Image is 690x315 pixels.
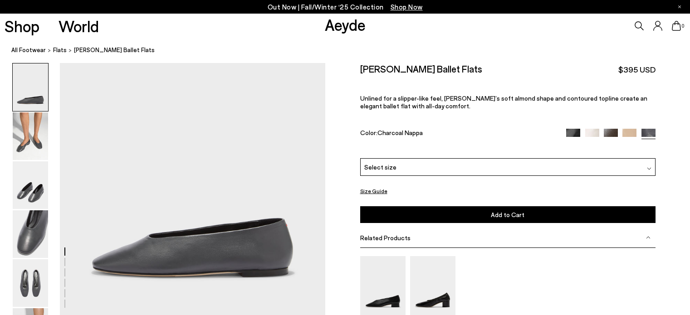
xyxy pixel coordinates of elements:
span: flats [53,46,67,53]
h2: [PERSON_NAME] Ballet Flats [360,63,482,74]
span: [PERSON_NAME] Ballet Flats [74,45,155,55]
span: Select size [364,162,396,172]
span: 0 [681,24,685,29]
img: Kirsten Ballet Flats - Image 1 [13,63,48,111]
a: Shop [5,18,39,34]
span: Navigate to /collections/new-in [391,3,423,11]
img: svg%3E [646,235,651,240]
img: Kirsten Ballet Flats - Image 3 [13,161,48,209]
button: Size Guide [360,185,387,197]
span: $395 USD [618,64,656,75]
a: World [59,18,99,34]
a: Aeyde [325,15,366,34]
img: Kirsten Ballet Flats - Image 2 [13,112,48,160]
p: Out Now | Fall/Winter ‘25 Collection [268,1,423,13]
a: 0 [672,21,681,31]
button: Add to Cart [360,206,656,223]
span: Add to Cart [491,211,524,218]
span: Charcoal Nappa [377,129,423,136]
img: Kirsten Ballet Flats - Image 5 [13,259,48,307]
span: Related Products [360,234,411,242]
nav: breadcrumb [11,38,690,63]
a: flats [53,45,67,55]
a: All Footwear [11,45,46,55]
img: Kirsten Ballet Flats - Image 4 [13,210,48,258]
span: Unlined for a slipper-like feel, [PERSON_NAME]’s soft almond shape and contoured topline create a... [360,94,647,110]
img: svg%3E [647,166,651,171]
div: Color: [360,129,557,139]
